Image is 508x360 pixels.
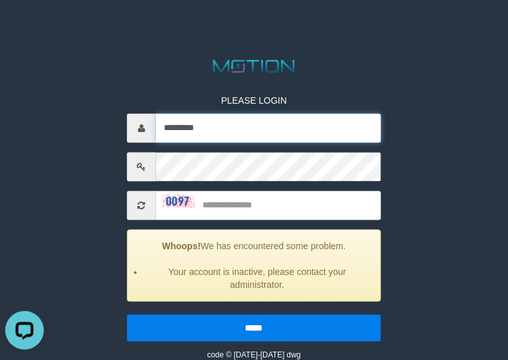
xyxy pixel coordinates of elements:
[127,230,381,302] div: We has encountered some problem.
[162,195,195,208] img: captcha
[127,95,381,108] p: PLEASE LOGIN
[144,266,371,292] li: Your account is inactive, please contact your administrator.
[210,58,298,75] img: MOTION_logo.png
[5,5,44,44] button: Open LiveChat chat widget
[162,242,200,252] strong: Whoops!
[207,351,300,360] small: code © [DATE]-[DATE] dwg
